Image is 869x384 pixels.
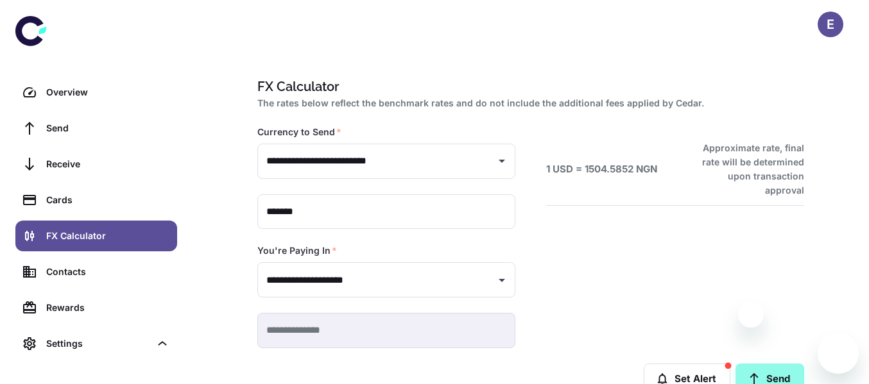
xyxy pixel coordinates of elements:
[818,333,859,374] iframe: Button to launch messaging window
[15,328,177,359] div: Settings
[15,221,177,251] a: FX Calculator
[46,265,169,279] div: Contacts
[46,229,169,243] div: FX Calculator
[46,301,169,315] div: Rewards
[15,149,177,179] a: Receive
[546,162,657,177] h6: 1 USD = 1504.5852 NGN
[15,185,177,215] a: Cards
[46,337,150,351] div: Settings
[46,85,169,99] div: Overview
[493,152,511,170] button: Open
[46,157,169,171] div: Receive
[257,244,337,257] label: You're Paying In
[15,292,177,323] a: Rewards
[46,193,169,207] div: Cards
[257,126,341,138] label: Currency to Send
[15,113,177,144] a: Send
[46,121,169,135] div: Send
[15,256,177,287] a: Contacts
[493,271,511,289] button: Open
[688,141,804,197] h6: Approximate rate, final rate will be determined upon transaction approval
[257,77,799,96] h1: FX Calculator
[818,12,843,37] button: E
[738,302,764,328] iframe: Close message
[15,77,177,108] a: Overview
